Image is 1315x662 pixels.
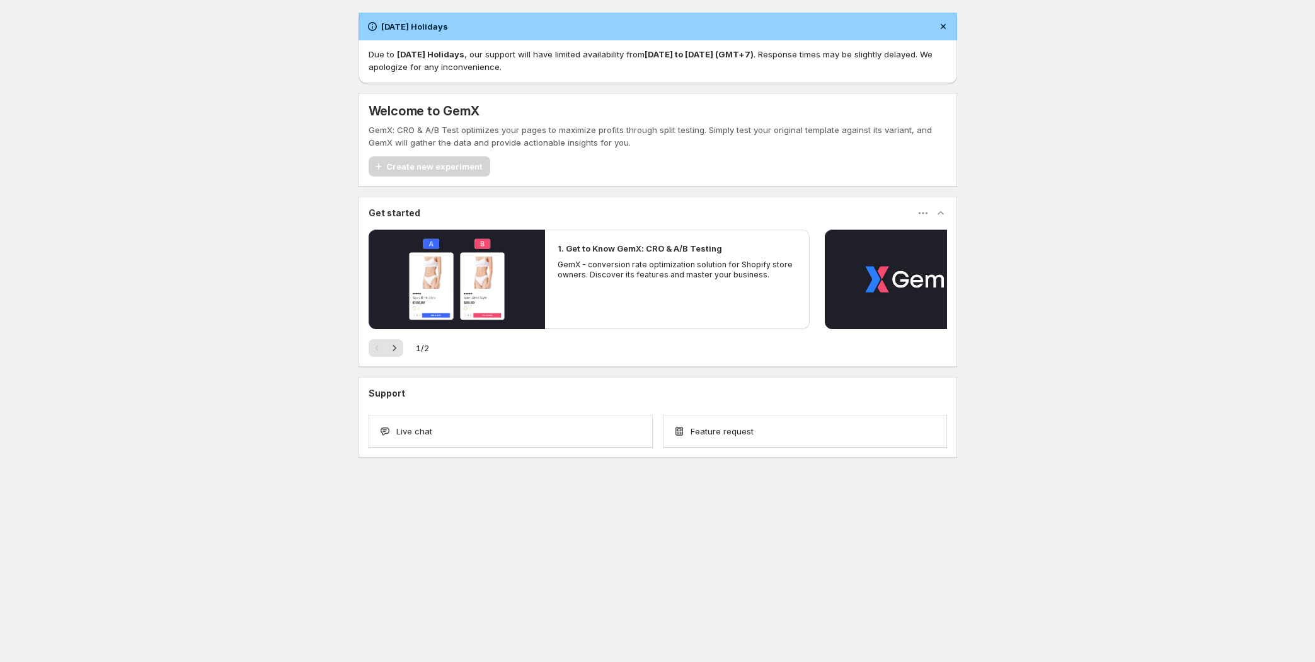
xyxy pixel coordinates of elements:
[416,342,429,354] span: 1 / 2
[369,207,420,219] h3: Get started
[396,425,432,438] span: Live chat
[397,49,464,59] strong: [DATE] Holidays
[369,103,479,119] h5: Welcome to GemX
[369,48,947,73] p: Due to , our support will have limited availability from . Response times may be slightly delayed...
[558,242,722,255] h2: 1. Get to Know GemX: CRO & A/B Testing
[645,49,754,59] strong: [DATE] to [DATE] (GMT+7)
[691,425,754,438] span: Feature request
[381,20,448,33] h2: [DATE] Holidays
[369,387,405,400] h3: Support
[558,260,797,280] p: GemX - conversion rate optimization solution for Shopify store owners. Discover its features and ...
[369,124,947,149] p: GemX: CRO & A/B Test optimizes your pages to maximize profits through split testing. Simply test ...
